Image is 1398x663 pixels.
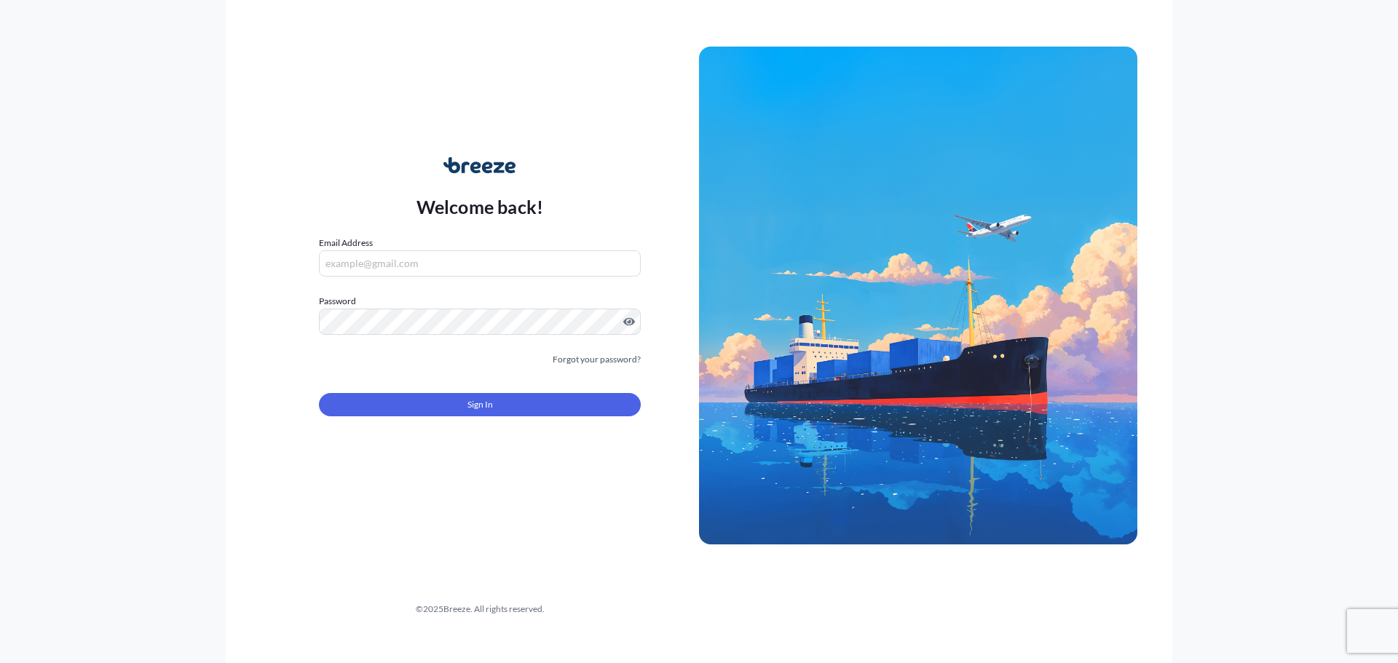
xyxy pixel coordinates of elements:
label: Email Address [319,236,373,250]
span: Sign In [467,397,493,412]
label: Password [319,294,641,309]
img: Ship illustration [699,47,1137,544]
button: Sign In [319,393,641,416]
a: Forgot your password? [553,352,641,367]
div: © 2025 Breeze. All rights reserved. [261,602,699,616]
p: Welcome back! [416,195,544,218]
input: example@gmail.com [319,250,641,277]
button: Show password [623,316,635,327]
